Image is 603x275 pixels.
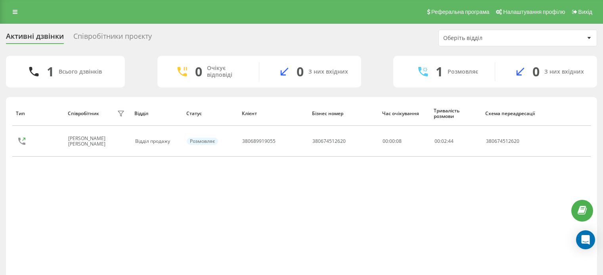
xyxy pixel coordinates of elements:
[59,68,102,75] div: Всього дзвінків
[312,138,346,144] div: 380674512620
[135,138,178,144] div: Відділ продажу
[6,32,64,44] div: Активні дзвінки
[134,111,178,116] div: Відділ
[68,136,115,147] div: [PERSON_NAME] [PERSON_NAME]
[312,111,375,116] div: Бізнес номер
[308,68,348,75] div: З них вхідних
[242,111,304,116] div: Клієнт
[441,138,447,144] span: 02
[485,111,535,116] div: Схема переадресації
[16,111,60,116] div: Тип
[434,108,478,119] div: Тривалість розмови
[436,64,443,79] div: 1
[448,138,454,144] span: 44
[578,9,592,15] span: Вихід
[503,9,565,15] span: Налаштування профілю
[383,138,425,144] div: 00:00:08
[576,230,595,249] div: Open Intercom Messenger
[207,65,247,78] div: Очікує відповіді
[435,138,454,144] div: : :
[242,138,276,144] div: 380689919055
[544,68,584,75] div: З них вхідних
[73,32,152,44] div: Співробітники проєкту
[186,111,234,116] div: Статус
[448,68,478,75] div: Розмовляє
[486,138,535,144] div: 380674512620
[47,64,54,79] div: 1
[532,64,540,79] div: 0
[68,111,99,116] div: Співробітник
[431,9,490,15] span: Реферальна програма
[435,138,440,144] span: 00
[297,64,304,79] div: 0
[187,138,218,145] div: Розмовляє
[382,111,426,116] div: Час очікування
[195,64,202,79] div: 0
[443,35,538,42] div: Оберіть відділ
